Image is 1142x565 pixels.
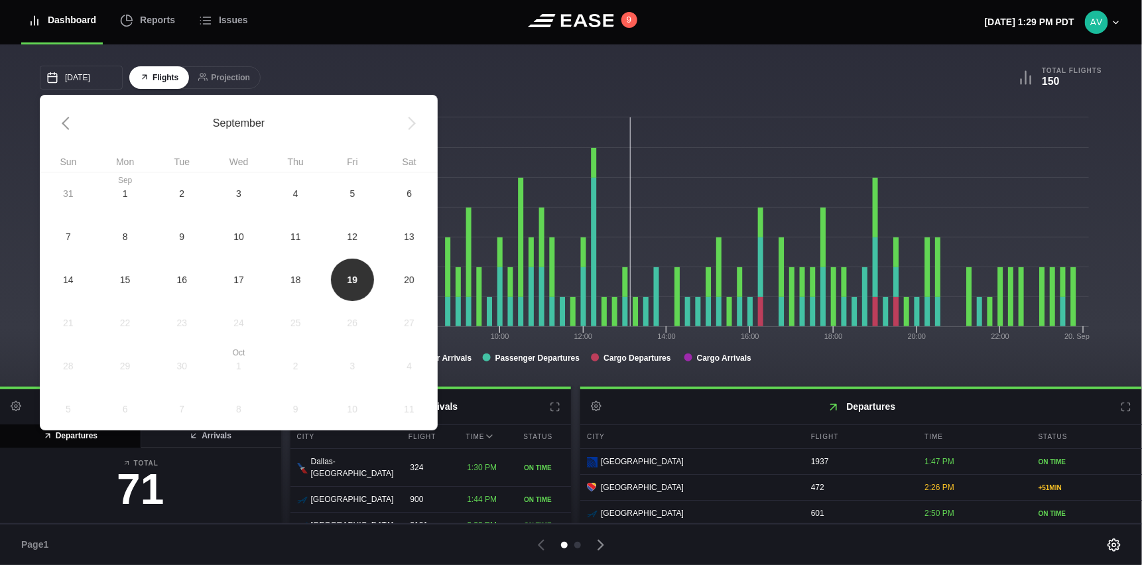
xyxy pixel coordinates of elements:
[236,186,241,200] span: 3
[804,475,915,500] div: 472
[580,389,1142,424] h2: Departures
[120,273,131,286] span: 15
[123,229,128,243] span: 8
[63,186,74,200] span: 31
[824,332,843,340] text: 18:00
[233,229,244,243] span: 10
[621,12,637,28] button: 9
[924,483,954,492] span: 2:26 PM
[348,229,358,243] span: 12
[233,273,244,286] span: 17
[924,509,954,518] span: 2:50 PM
[804,449,915,474] div: 1937
[991,332,1010,340] text: 22:00
[491,332,509,340] text: 10:00
[403,455,457,480] div: 324
[697,353,752,363] tspan: Cargo Arrivals
[153,157,210,166] span: Tue
[179,186,184,200] span: 2
[40,66,123,90] input: mm/dd/yyyy
[601,456,684,468] span: [GEOGRAPHIC_DATA]
[601,507,684,519] span: [GEOGRAPHIC_DATA]
[402,425,456,448] div: Flight
[188,66,261,90] button: Projection
[311,519,394,531] span: [GEOGRAPHIC_DATA]
[601,481,684,493] span: [GEOGRAPHIC_DATA]
[1039,509,1135,519] div: ON TIME
[517,425,571,448] div: Status
[467,463,497,472] span: 1:30 PM
[66,229,71,243] span: 7
[97,176,154,184] span: Sep
[908,332,926,340] text: 20:00
[381,157,438,166] span: Sat
[574,332,593,340] text: 12:00
[40,157,97,166] span: Sun
[179,229,184,243] span: 9
[11,458,271,468] b: Total
[985,15,1074,29] p: [DATE] 1:29 PM PDT
[460,425,514,448] div: Time
[176,273,187,286] span: 16
[918,425,1028,448] div: Time
[311,493,394,505] span: [GEOGRAPHIC_DATA]
[140,424,281,448] button: Arrivals
[1042,76,1060,87] b: 150
[658,332,676,340] text: 14:00
[290,425,399,448] div: City
[11,458,271,517] a: Total71
[404,273,414,286] span: 20
[804,501,915,526] div: 601
[290,273,301,286] span: 18
[741,332,759,340] text: 16:00
[403,513,457,538] div: 2191
[467,495,497,504] span: 1:44 PM
[1042,66,1102,75] b: Total Flights
[467,521,497,530] span: 2:23 PM
[1039,483,1135,493] div: + 51 MIN
[804,425,915,448] div: Flight
[267,157,324,166] span: Thu
[210,157,267,166] span: Wed
[293,186,298,200] span: 4
[403,487,457,512] div: 900
[603,353,671,363] tspan: Cargo Departures
[1064,332,1090,340] tspan: 20. Sep
[290,229,301,243] span: 11
[404,229,414,243] span: 13
[495,353,580,363] tspan: Passenger Departures
[524,463,564,473] div: ON TIME
[1032,425,1142,448] div: Status
[524,521,564,531] div: ON TIME
[1085,11,1108,34] img: 9eca6f7b035e9ca54b5c6e3bab63db89
[63,273,74,286] span: 14
[11,468,271,511] h3: 71
[21,538,54,552] span: Page 1
[1039,457,1135,467] div: ON TIME
[324,157,381,166] span: Fri
[349,186,355,200] span: 5
[924,457,954,466] span: 1:47 PM
[311,456,394,479] span: Dallas-[GEOGRAPHIC_DATA]
[97,115,381,131] span: September
[524,495,564,505] div: ON TIME
[129,66,189,90] button: Flights
[407,186,412,200] span: 6
[580,425,801,448] div: City
[123,186,128,200] span: 1
[97,157,154,166] span: Mon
